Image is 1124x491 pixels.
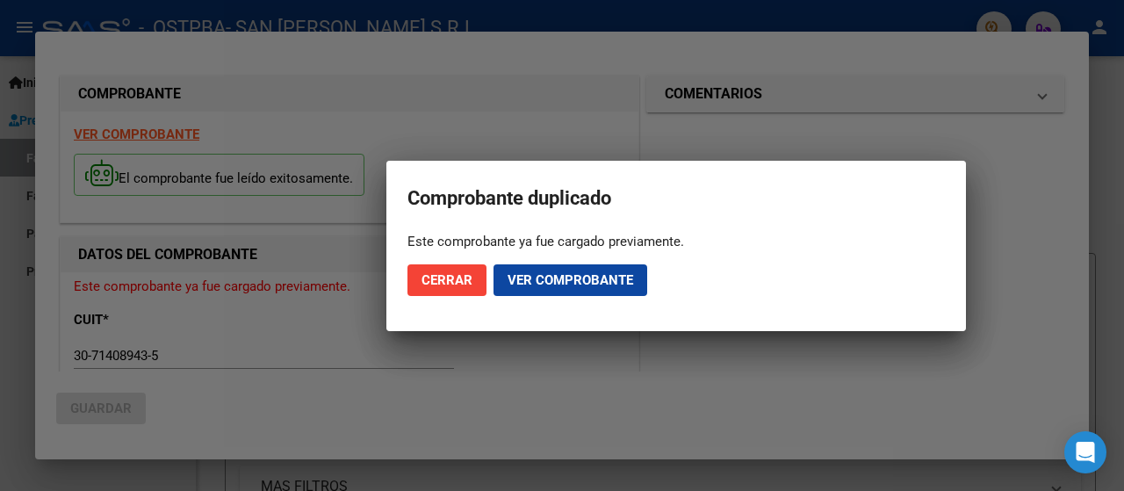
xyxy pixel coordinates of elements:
[508,272,633,288] span: Ver comprobante
[407,182,945,215] h2: Comprobante duplicado
[407,264,486,296] button: Cerrar
[407,233,945,250] div: Este comprobante ya fue cargado previamente.
[421,272,472,288] span: Cerrar
[494,264,647,296] button: Ver comprobante
[1064,431,1106,473] div: Open Intercom Messenger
